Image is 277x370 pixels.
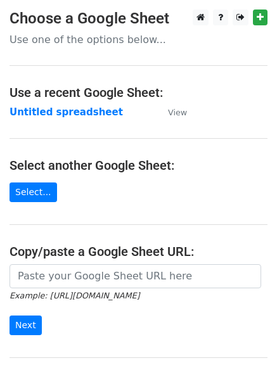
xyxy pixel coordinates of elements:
[10,264,261,288] input: Paste your Google Sheet URL here
[10,33,267,46] p: Use one of the options below...
[10,106,123,118] a: Untitled spreadsheet
[10,316,42,335] input: Next
[10,85,267,100] h4: Use a recent Google Sheet:
[10,10,267,28] h3: Choose a Google Sheet
[155,106,187,118] a: View
[10,244,267,259] h4: Copy/paste a Google Sheet URL:
[10,158,267,173] h4: Select another Google Sheet:
[168,108,187,117] small: View
[10,291,139,300] small: Example: [URL][DOMAIN_NAME]
[10,182,57,202] a: Select...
